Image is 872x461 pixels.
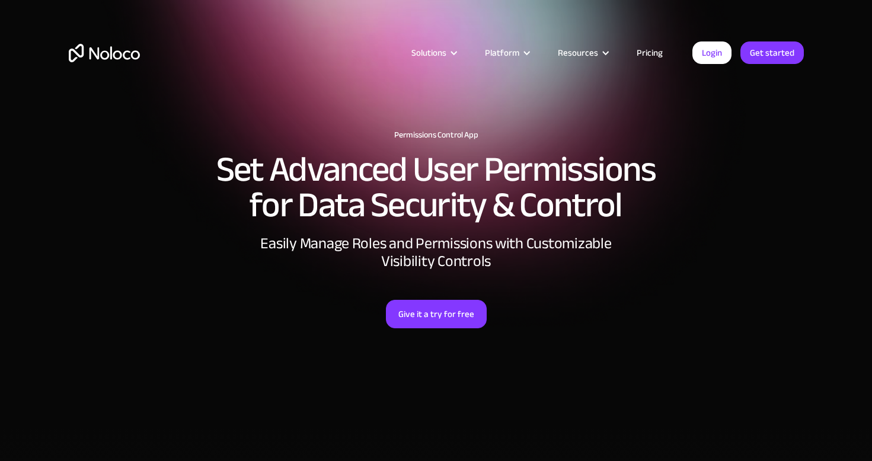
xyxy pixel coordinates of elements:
[69,44,140,62] a: home
[740,41,804,64] a: Get started
[558,45,598,60] div: Resources
[485,45,519,60] div: Platform
[622,45,678,60] a: Pricing
[470,45,543,60] div: Platform
[69,152,804,223] h2: Set Advanced User Permissions for Data Security & Control
[411,45,446,60] div: Solutions
[69,130,804,140] h1: Permissions Control App
[543,45,622,60] div: Resources
[258,235,614,270] div: Easily Manage Roles and Permissions with Customizable Visibility Controls
[397,45,470,60] div: Solutions
[692,41,732,64] a: Login
[386,300,487,328] a: Give it a try for free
